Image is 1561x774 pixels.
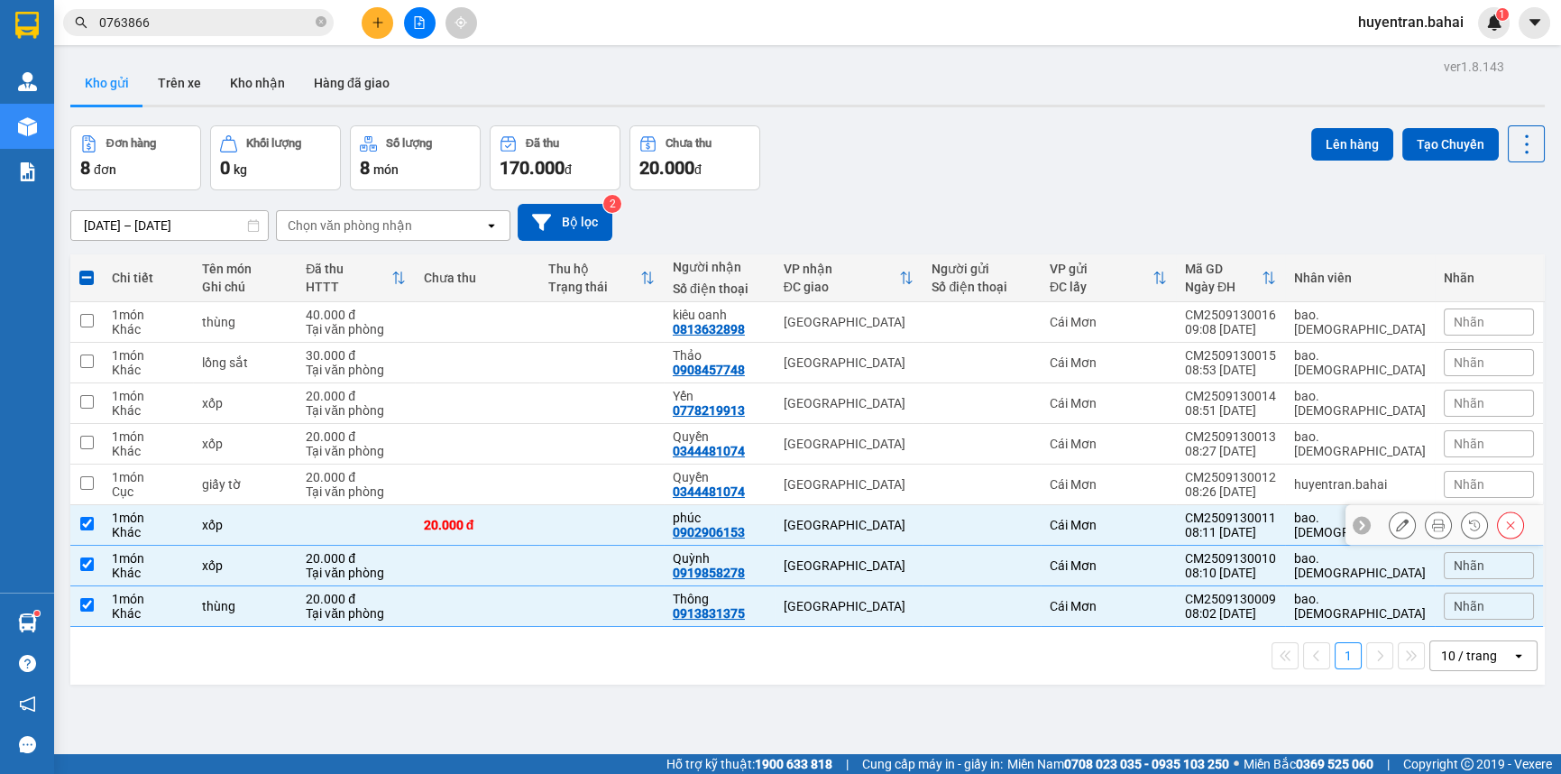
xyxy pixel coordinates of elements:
[629,125,760,190] button: Chưa thu20.000đ
[210,125,341,190] button: Khối lượng0kg
[1050,280,1152,294] div: ĐC lấy
[1185,551,1276,566] div: CM2509130010
[673,606,745,621] div: 0913831375
[306,551,406,566] div: 20.000 đ
[1050,558,1167,573] div: Cái Mơn
[70,125,201,190] button: Đơn hàng8đơn
[297,254,415,302] th: Toggle SortBy
[1454,315,1484,329] span: Nhãn
[1185,389,1276,403] div: CM2509130014
[234,162,247,177] span: kg
[784,437,914,451] div: [GEOGRAPHIC_DATA]
[673,260,766,274] div: Người nhận
[1519,7,1550,39] button: caret-down
[1185,511,1276,525] div: CM2509130011
[202,262,288,276] div: Tên món
[1454,355,1484,370] span: Nhãn
[106,137,156,150] div: Đơn hàng
[1486,14,1502,31] img: icon-new-feature
[34,611,40,616] sup: 1
[673,470,766,484] div: Quyền
[373,162,399,177] span: món
[862,754,1003,774] span: Cung cấp máy in - giấy in:
[70,61,143,105] button: Kho gửi
[1444,57,1504,77] div: ver 1.8.143
[15,29,355,51] div: Tên hàng: giấy tờ ( : 1 )
[565,162,572,177] span: đ
[1185,403,1276,418] div: 08:51 [DATE]
[171,64,355,86] div: CM2509130012
[1294,389,1426,418] div: bao.bahai
[1050,355,1167,370] div: Cái Mơn
[1496,8,1509,21] sup: 1
[784,315,914,329] div: [GEOGRAPHIC_DATA]
[306,348,406,363] div: 30.000 đ
[784,280,900,294] div: ĐC giao
[306,389,406,403] div: 20.000 đ
[1185,566,1276,580] div: 08:10 [DATE]
[306,566,406,580] div: Tại văn phòng
[1185,470,1276,484] div: CM2509130012
[112,363,184,377] div: Khác
[306,444,406,458] div: Tại văn phòng
[386,137,432,150] div: Số lượng
[1454,558,1484,573] span: Nhãn
[112,606,184,621] div: Khác
[306,280,391,294] div: HTTT
[784,355,914,370] div: [GEOGRAPHIC_DATA]
[1050,315,1167,329] div: Cái Mơn
[1050,518,1167,532] div: Cái Mơn
[1454,396,1484,410] span: Nhãn
[112,484,184,499] div: Cục
[1185,444,1276,458] div: 08:27 [DATE]
[306,403,406,418] div: Tại văn phòng
[246,137,301,150] div: Khối lượng
[548,280,640,294] div: Trạng thái
[184,27,208,52] span: SL
[112,322,184,336] div: Khác
[1499,8,1505,21] span: 1
[784,558,914,573] div: [GEOGRAPHIC_DATA]
[1311,128,1393,161] button: Lên hàng
[548,262,640,276] div: Thu hộ
[603,195,621,213] sup: 2
[775,254,923,302] th: Toggle SortBy
[112,551,184,566] div: 1 món
[1050,262,1152,276] div: VP gửi
[316,14,326,32] span: close-circle
[1185,525,1276,539] div: 08:11 [DATE]
[1185,280,1262,294] div: Ngày ĐH
[216,61,299,105] button: Kho nhận
[112,525,184,539] div: Khác
[306,606,406,621] div: Tại văn phòng
[1294,511,1426,539] div: bao.bahai
[112,566,184,580] div: Khác
[306,484,406,499] div: Tại văn phòng
[445,7,477,39] button: aim
[1185,322,1276,336] div: 09:08 [DATE]
[372,16,384,29] span: plus
[666,754,832,774] span: Hỗ trợ kỹ thuật:
[666,137,712,150] div: Chưa thu
[518,204,612,241] button: Bộ lọc
[673,348,766,363] div: Thảo
[112,308,184,322] div: 1 món
[1335,642,1362,669] button: 1
[202,280,288,294] div: Ghi chú
[1041,254,1176,302] th: Toggle SortBy
[94,162,116,177] span: đơn
[112,592,184,606] div: 1 món
[299,61,404,105] button: Hàng đã giao
[500,157,565,179] span: 170.000
[112,403,184,418] div: Khác
[1454,599,1484,613] span: Nhãn
[673,511,766,525] div: phúc
[1296,757,1373,771] strong: 0369 525 060
[1185,348,1276,363] div: CM2509130015
[1294,271,1426,285] div: Nhân viên
[784,477,914,492] div: [GEOGRAPHIC_DATA]
[306,470,406,484] div: 20.000 đ
[112,348,184,363] div: 1 món
[673,592,766,606] div: Thông
[112,389,184,403] div: 1 món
